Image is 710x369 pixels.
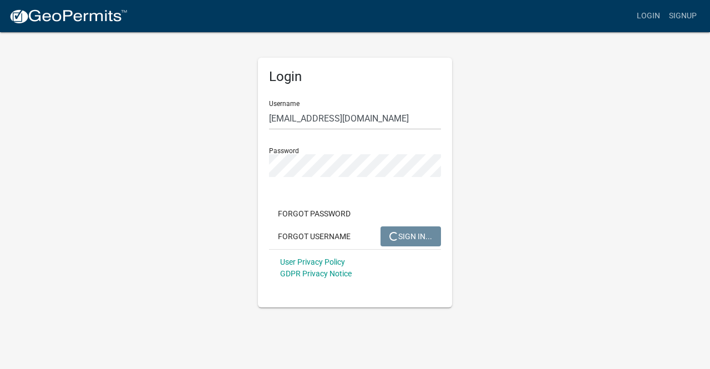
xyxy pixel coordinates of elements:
span: SIGN IN... [389,231,432,240]
a: GDPR Privacy Notice [280,269,352,278]
h5: Login [269,69,441,85]
a: User Privacy Policy [280,257,345,266]
button: Forgot Password [269,204,359,224]
a: Login [632,6,665,27]
button: Forgot Username [269,226,359,246]
button: SIGN IN... [381,226,441,246]
a: Signup [665,6,701,27]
